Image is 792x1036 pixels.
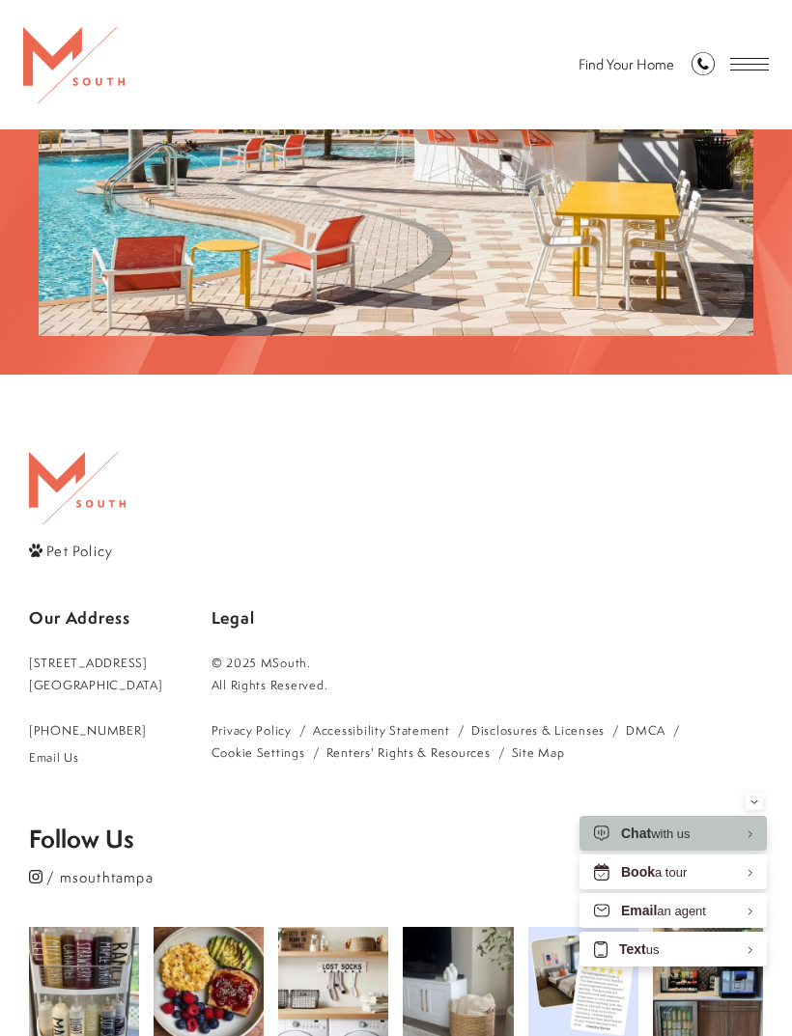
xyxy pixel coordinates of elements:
a: Get Directions to 5110 South Manhattan Avenue Tampa, FL 33611 [29,652,163,696]
a: Website Site Map [512,742,565,764]
span: Pet Policy [46,541,113,561]
a: Call Us at 813-570-8014 [692,52,715,78]
img: MSouth [29,452,126,524]
p: Our Address [29,601,163,636]
a: Accessibility Statement [313,719,450,742]
p: © 2025 MSouth. [212,652,763,674]
span: / msouthtampa [46,866,154,886]
a: Call Us [29,719,163,742]
p: All Rights Reserved. [212,674,763,696]
a: Find Your Home [579,54,674,74]
a: Greystar privacy policy [212,719,292,742]
span: [PHONE_NUMBER] [29,722,146,739]
img: MSouth [23,27,125,103]
p: Legal [212,601,763,636]
button: Open Menu [730,58,769,70]
a: Email Us [29,746,163,769]
p: Follow Us [29,827,763,851]
a: Greystar DMCA policy [626,719,665,742]
a: Cookie Settings [212,742,305,764]
a: Local and State Disclosures and License Information [471,719,605,742]
a: Renters' Rights & Resources [326,742,491,764]
a: Follow msouthtampa on Instagram [29,864,763,889]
